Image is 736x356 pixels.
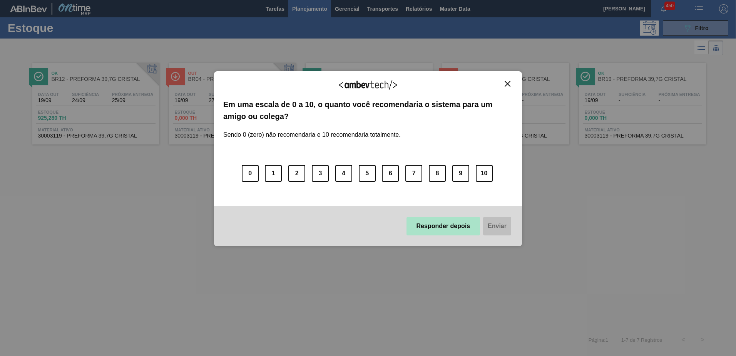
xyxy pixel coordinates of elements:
[405,165,422,182] button: 7
[505,81,510,87] img: Close
[359,165,376,182] button: 5
[335,165,352,182] button: 4
[339,80,397,90] img: Logo Ambevtech
[406,217,480,235] button: Responder depois
[288,165,305,182] button: 2
[312,165,329,182] button: 3
[265,165,282,182] button: 1
[476,165,493,182] button: 10
[223,99,513,122] label: Em uma escala de 0 a 10, o quanto você recomendaria o sistema para um amigo ou colega?
[502,81,513,87] button: Close
[429,165,446,182] button: 8
[223,122,401,138] label: Sendo 0 (zero) não recomendaria e 10 recomendaria totalmente.
[382,165,399,182] button: 6
[452,165,469,182] button: 9
[242,165,259,182] button: 0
